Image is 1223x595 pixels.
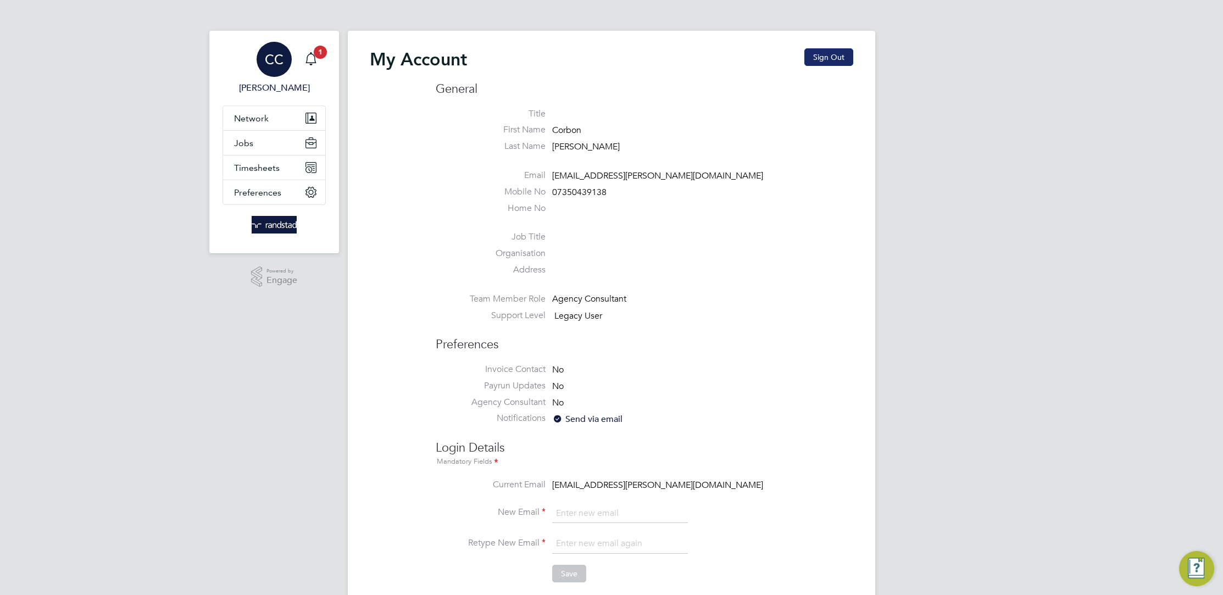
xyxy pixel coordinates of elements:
h3: Login Details [436,429,853,468]
button: Network [223,106,325,130]
label: Current Email [436,479,546,491]
span: [EMAIL_ADDRESS][PERSON_NAME][DOMAIN_NAME] [552,170,763,181]
span: Corbon [552,125,581,136]
span: Legacy User [554,310,602,321]
a: Powered byEngage [251,266,298,287]
span: Preferences [234,187,281,198]
button: Timesheets [223,155,325,180]
label: Support Level [436,310,546,321]
span: CC [265,52,283,66]
a: Go to home page [223,216,326,233]
label: Address [436,264,546,276]
span: Powered by [266,266,297,276]
span: No [552,381,564,392]
label: Email [436,170,546,181]
span: Engage [266,276,297,285]
label: Retype New Email [436,537,546,549]
span: [EMAIL_ADDRESS][PERSON_NAME][DOMAIN_NAME] [552,480,763,491]
label: Notifications [436,413,546,424]
nav: Main navigation [209,31,339,253]
span: Jobs [234,138,253,148]
span: 07350439138 [552,187,607,198]
input: Enter new email again [552,534,688,554]
span: No [552,364,564,375]
label: Job Title [436,231,546,243]
h3: General [436,81,853,97]
img: randstad-logo-retina.png [252,216,297,233]
span: 1 [314,46,327,59]
span: Network [234,113,269,124]
button: Sign Out [804,48,853,66]
label: Home No [436,203,546,214]
label: Agency Consultant [436,397,546,408]
label: Title [436,108,546,120]
span: Timesheets [234,163,280,173]
label: Mobile No [436,186,546,198]
label: Team Member Role [436,293,546,305]
label: Invoice Contact [436,364,546,375]
div: Agency Consultant [552,293,657,305]
label: Payrun Updates [436,380,546,392]
button: Engage Resource Center [1179,551,1214,586]
span: Send via email [552,414,622,425]
label: First Name [436,124,546,136]
label: Last Name [436,141,546,152]
a: 1 [300,42,322,77]
div: Mandatory Fields [436,456,853,468]
a: CC[PERSON_NAME] [223,42,326,94]
button: Save [552,565,586,582]
span: Corbon Clarke-Selby [223,81,326,94]
button: Jobs [223,131,325,155]
h3: Preferences [436,326,853,353]
button: Preferences [223,180,325,204]
span: [PERSON_NAME] [552,141,620,152]
label: New Email [436,507,546,518]
h2: My Account [370,48,467,70]
label: Organisation [436,248,546,259]
span: No [552,397,564,408]
input: Enter new email [552,504,688,524]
